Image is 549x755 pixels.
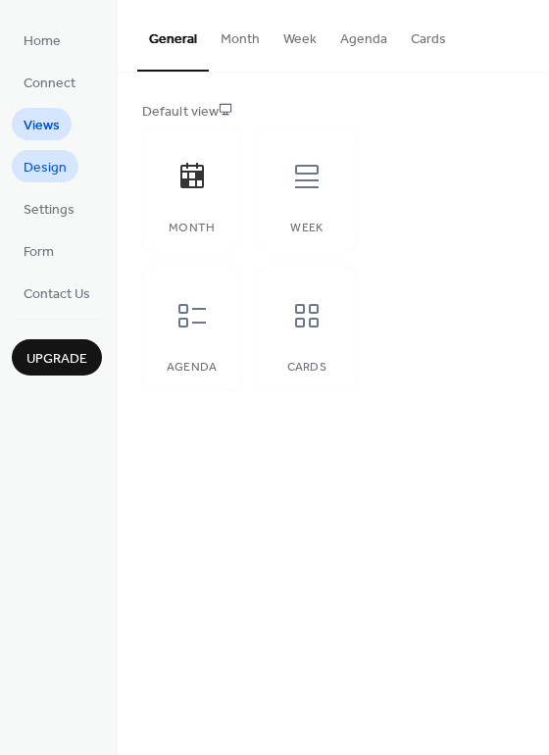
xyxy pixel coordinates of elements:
span: Upgrade [26,349,87,370]
button: Upgrade [12,339,102,376]
span: Views [24,116,60,136]
div: Month [162,222,222,235]
span: Design [24,158,67,178]
a: Contact Us [12,277,102,309]
a: Connect [12,66,87,98]
a: Form [12,234,66,267]
a: Design [12,150,78,182]
a: Home [12,24,73,56]
div: Agenda [162,361,222,375]
span: Contact Us [24,284,90,305]
div: Cards [276,361,336,375]
span: Settings [24,200,75,221]
a: Views [12,108,72,140]
a: Settings [12,192,86,225]
div: Default view [142,102,521,123]
span: Form [24,242,54,263]
span: Connect [24,74,75,94]
span: Home [24,31,61,52]
div: Week [276,222,336,235]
